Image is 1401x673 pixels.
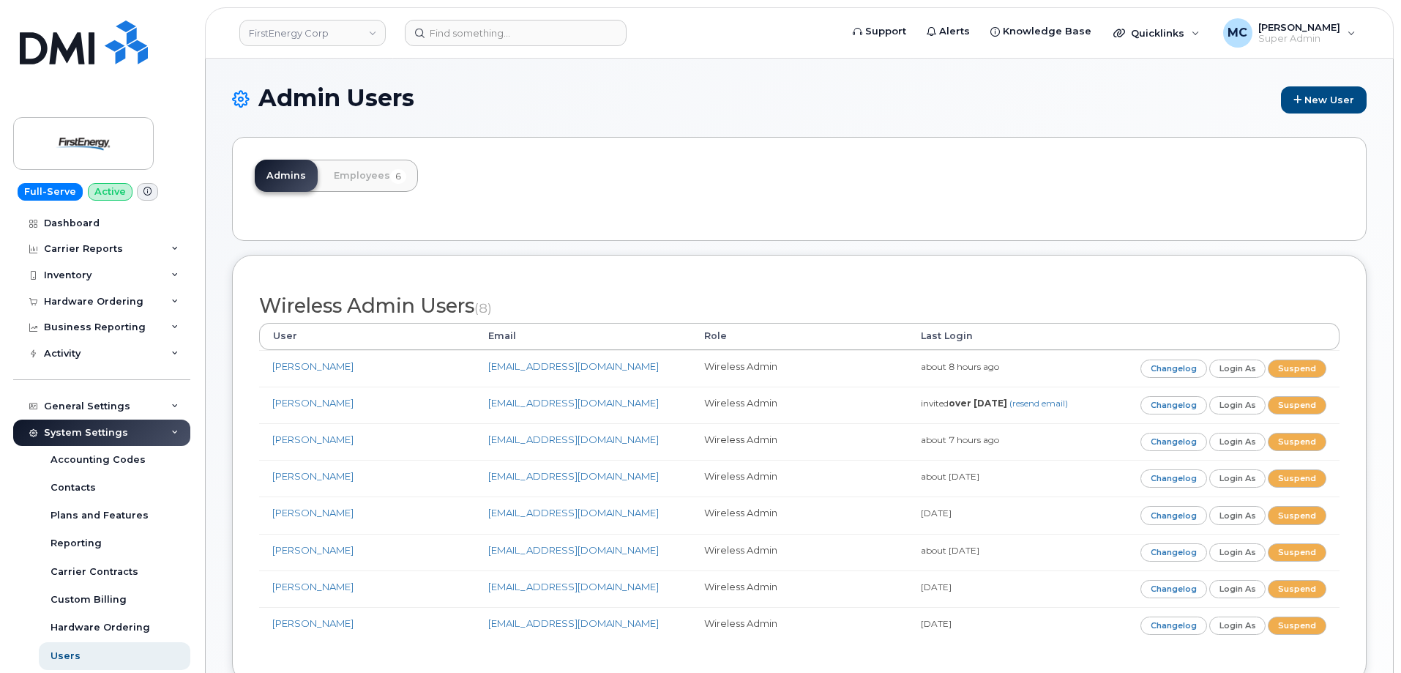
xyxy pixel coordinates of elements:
[488,544,659,556] a: [EMAIL_ADDRESS][DOMAIN_NAME]
[921,434,999,445] small: about 7 hours ago
[921,581,952,592] small: [DATE]
[272,434,354,445] a: [PERSON_NAME]
[1209,580,1266,598] a: Login as
[1140,543,1207,562] a: Changelog
[1140,506,1207,524] a: Changelog
[259,323,475,349] th: User
[1140,396,1207,414] a: Changelog
[1268,506,1326,524] a: Suspend
[488,470,659,482] a: [EMAIL_ADDRESS][DOMAIN_NAME]
[488,434,659,445] a: [EMAIL_ADDRESS][DOMAIN_NAME]
[691,423,907,460] td: Wireless Admin
[272,360,354,372] a: [PERSON_NAME]
[1209,396,1266,414] a: Login as
[255,160,318,192] a: Admins
[1268,433,1326,451] a: Suspend
[1209,543,1266,562] a: Login as
[232,85,1367,114] h1: Admin Users
[272,397,354,409] a: [PERSON_NAME]
[921,398,1068,409] small: invited
[949,398,1007,409] strong: over [DATE]
[1140,469,1207,488] a: Changelog
[691,497,907,533] td: Wireless Admin
[488,507,659,518] a: [EMAIL_ADDRESS][DOMAIN_NAME]
[1209,360,1266,378] a: Login as
[259,295,1340,317] h2: Wireless Admin Users
[488,360,659,372] a: [EMAIL_ADDRESS][DOMAIN_NAME]
[1209,469,1266,488] a: Login as
[272,470,354,482] a: [PERSON_NAME]
[921,361,999,372] small: about 8 hours ago
[1140,433,1207,451] a: Changelog
[921,471,979,482] small: about [DATE]
[488,617,659,629] a: [EMAIL_ADDRESS][DOMAIN_NAME]
[1140,617,1207,635] a: Changelog
[691,570,907,607] td: Wireless Admin
[1268,396,1326,414] a: Suspend
[488,581,659,592] a: [EMAIL_ADDRESS][DOMAIN_NAME]
[908,323,1124,349] th: Last Login
[921,507,952,518] small: [DATE]
[488,397,659,409] a: [EMAIL_ADDRESS][DOMAIN_NAME]
[272,581,354,592] a: [PERSON_NAME]
[691,350,907,387] td: Wireless Admin
[474,300,492,316] small: (8)
[691,607,907,644] td: Wireless Admin
[272,507,354,518] a: [PERSON_NAME]
[272,544,354,556] a: [PERSON_NAME]
[1009,398,1068,409] a: (resend email)
[322,160,418,192] a: Employees6
[1209,433,1266,451] a: Login as
[1268,580,1326,598] a: Suspend
[691,534,907,570] td: Wireless Admin
[390,169,406,184] span: 6
[691,387,907,423] td: Wireless Admin
[1281,86,1367,114] a: New User
[272,617,354,629] a: [PERSON_NAME]
[1140,360,1207,378] a: Changelog
[691,323,907,349] th: Role
[1268,543,1326,562] a: Suspend
[921,545,979,556] small: about [DATE]
[691,460,907,497] td: Wireless Admin
[1268,360,1326,378] a: Suspend
[921,618,952,629] small: [DATE]
[1268,617,1326,635] a: Suspend
[475,323,691,349] th: Email
[1209,506,1266,524] a: Login as
[1209,617,1266,635] a: Login as
[1268,469,1326,488] a: Suspend
[1140,580,1207,598] a: Changelog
